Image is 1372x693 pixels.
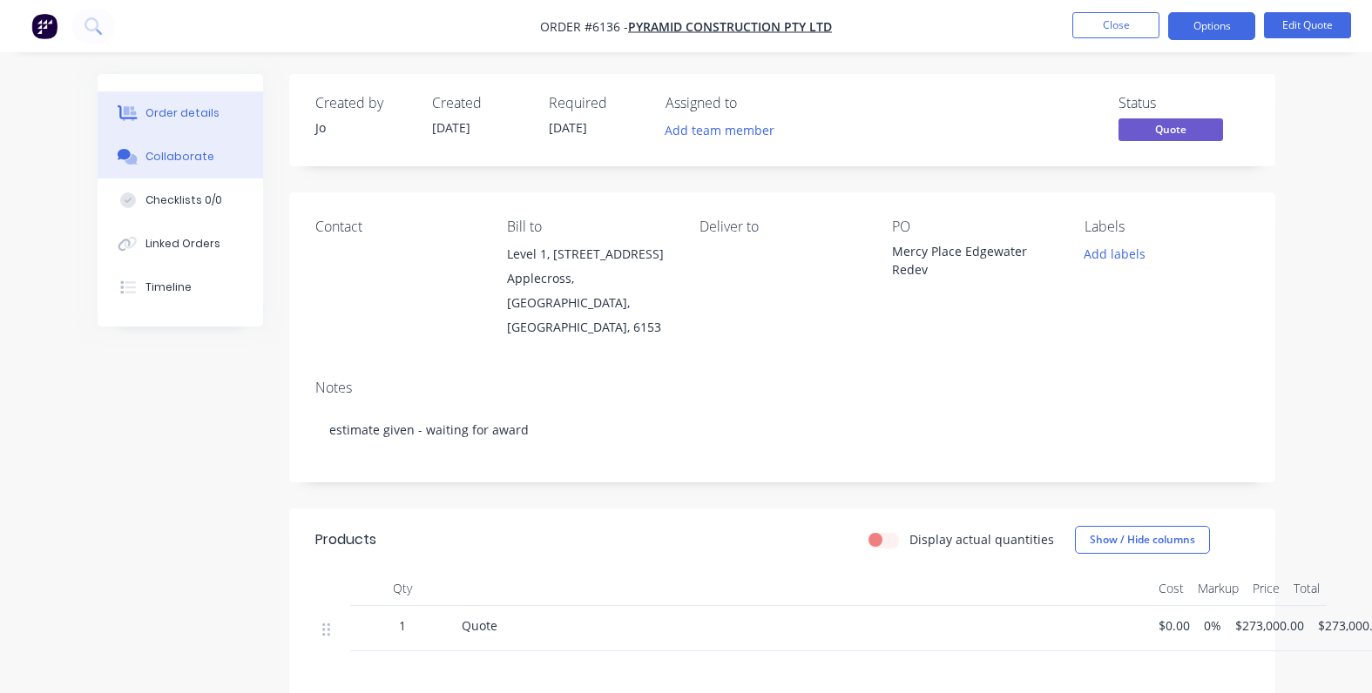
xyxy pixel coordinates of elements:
span: Quote [1119,118,1223,140]
div: Markup [1191,571,1246,606]
div: Cost [1152,571,1191,606]
div: Deliver to [700,219,864,235]
a: Pyramid Construction Pty Ltd [628,18,832,35]
div: Level 1, [STREET_ADDRESS]Applecross, [GEOGRAPHIC_DATA], [GEOGRAPHIC_DATA], 6153 [507,242,672,340]
div: Bill to [507,219,672,235]
div: Total [1287,571,1327,606]
div: estimate given - waiting for award [315,403,1249,456]
div: Order details [145,105,220,121]
div: Linked Orders [145,236,220,252]
button: Checklists 0/0 [98,178,263,222]
button: Add labels [1075,242,1155,266]
div: Mercy Place Edgewater Redev [892,242,1057,279]
button: Show / Hide columns [1075,526,1210,554]
button: Close [1072,12,1159,38]
div: Notes [315,380,1249,396]
button: Edit Quote [1264,12,1351,38]
div: Jo [315,118,411,137]
span: Order #6136 - [540,18,628,35]
button: Timeline [98,266,263,309]
div: Products [315,529,376,550]
span: [DATE] [432,119,470,136]
div: Labels [1085,219,1249,235]
div: Contact [315,219,480,235]
button: Collaborate [98,135,263,178]
button: Quote [1119,118,1223,145]
div: PO [892,219,1057,235]
div: Timeline [145,279,192,295]
div: Qty [350,571,455,606]
div: Collaborate [145,149,214,165]
span: [DATE] [549,119,587,136]
div: Required [549,95,645,111]
div: Created by [315,95,411,111]
div: Level 1, [STREET_ADDRESS] [507,242,672,266]
button: Options [1168,12,1255,40]
span: $273,000.00 [1235,616,1304,635]
span: Quote [462,617,497,634]
div: Price [1246,571,1287,606]
div: Assigned to [666,95,840,111]
div: Created [432,95,528,111]
label: Display actual quantities [909,530,1054,548]
button: Add team member [666,118,784,142]
span: 0% [1204,616,1221,635]
button: Add team member [655,118,783,142]
div: Status [1119,95,1249,111]
button: Order details [98,91,263,135]
span: $0.00 [1159,616,1190,635]
div: Checklists 0/0 [145,192,222,208]
span: 1 [399,616,406,635]
div: Applecross, [GEOGRAPHIC_DATA], [GEOGRAPHIC_DATA], 6153 [507,266,672,340]
img: Factory [31,13,57,39]
button: Linked Orders [98,222,263,266]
